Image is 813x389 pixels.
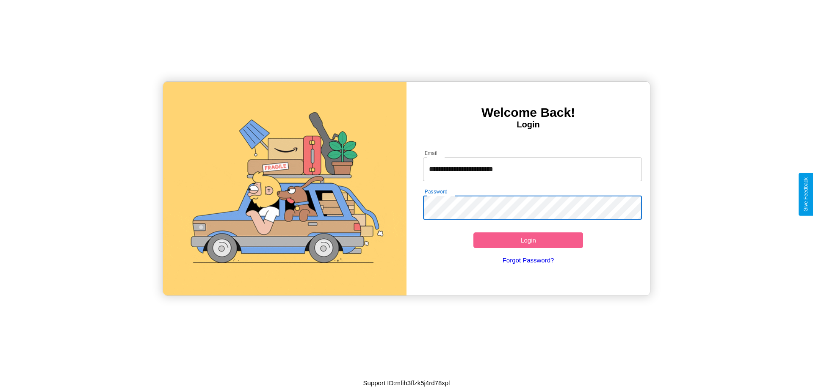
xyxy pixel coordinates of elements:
[419,248,638,272] a: Forgot Password?
[425,188,447,195] label: Password
[406,120,650,130] h4: Login
[425,149,438,157] label: Email
[803,177,809,212] div: Give Feedback
[363,377,450,389] p: Support ID: mfih3ffzk5j4rd78xpl
[473,232,583,248] button: Login
[406,105,650,120] h3: Welcome Back!
[163,82,406,295] img: gif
